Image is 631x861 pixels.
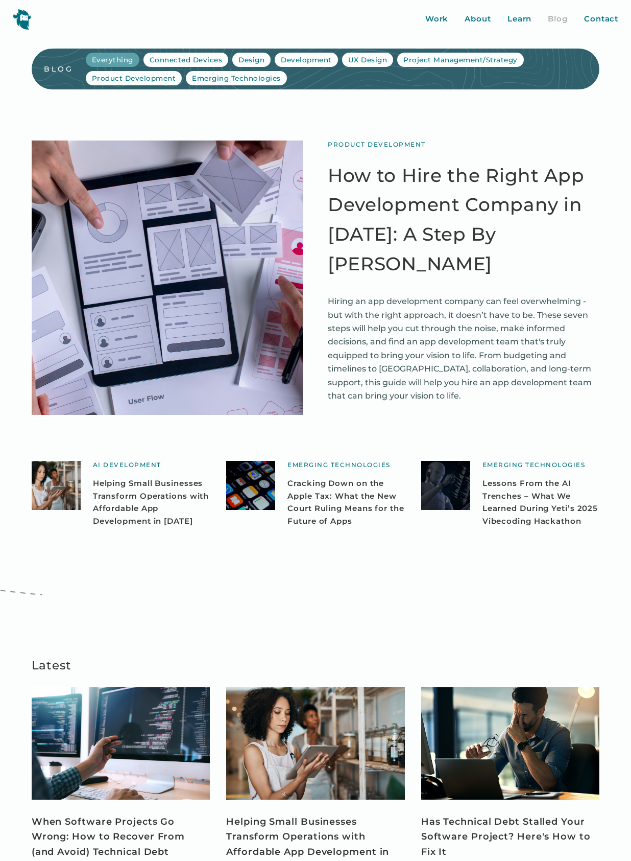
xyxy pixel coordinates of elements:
div: UX Design [348,55,387,65]
div: Project Management/Strategy [403,55,518,65]
a: Development [275,53,338,67]
a: View Article [226,687,404,800]
div: Emerging Technologies [287,461,391,469]
div: Development [281,55,332,65]
a: View Article [32,687,210,800]
div: Emerging Technologies [192,73,281,83]
a: About [465,13,491,25]
a: Work [425,13,449,25]
a: Has Technical Debt Stalled Your Software Project? Here's How to Fix It [421,815,599,860]
a: View Article [421,687,599,800]
div: AI Development [93,461,161,469]
a: Everything [86,53,139,67]
a: Project Management/Strategy [397,53,524,67]
img: an AI robot vibecoding [421,461,470,510]
a: Product Development [86,71,182,85]
a: UX Design [342,53,394,67]
div: Design [238,55,264,65]
a: When Software Projects Go Wrong: How to Recover From (and Avoid) Technical Debt [32,815,210,860]
a: Design [232,53,271,67]
a: blog [44,64,86,74]
a: View Article [226,461,275,510]
a: View Article [32,461,81,510]
img: yeti logo icon [13,9,31,30]
a: Learn [507,13,532,25]
p: Hiring an app development company can feel overwhelming - but with the right approach, it doesn’t... [328,295,599,403]
a: Helping Small Businesses Transform Operations with Affordable App Development in [DATE] [93,477,210,528]
a: View Article [421,461,470,510]
a: View Aritcle [32,141,303,415]
div: Connected Devices [150,55,223,65]
div: Product Development [92,73,176,83]
div: Everything [92,55,133,65]
a: Contact [584,13,618,25]
a: Emerging Technologies [186,71,287,85]
a: How to Hire the Right App Development Company in [DATE]: A Step By [PERSON_NAME] [328,161,599,278]
a: Connected Devices [143,53,229,67]
a: Lessons From the AI Trenches – What We Learned During Yeti’s 2025 Vibecoding Hackathon [482,477,599,528]
h3: Latest [32,656,599,675]
div: Emerging Technologies [482,461,586,469]
div: Product Development [328,141,426,149]
a: Cracking Down on the Apple Tax: What the New Court Ruling Means for the Future of Apps [287,477,404,528]
a: Blog [548,13,568,25]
